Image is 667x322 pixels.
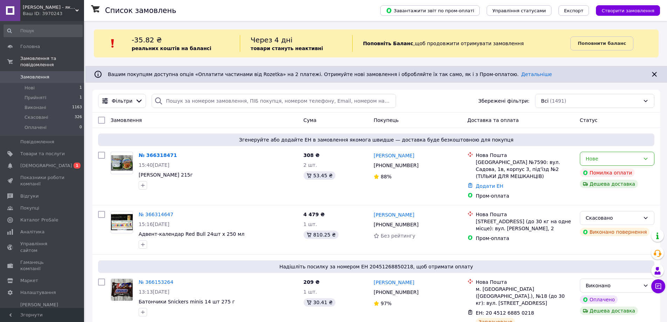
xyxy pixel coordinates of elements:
[586,155,640,163] div: Нове
[111,152,133,174] a: Фото товару
[79,95,82,101] span: 1
[381,174,391,179] span: 88%
[75,114,82,121] span: 326
[374,152,414,159] a: [PERSON_NAME]
[374,117,398,123] span: Покупець
[112,97,132,104] span: Фільтри
[478,97,529,104] span: Збережені фільтри:
[304,162,317,168] span: 2 шт.
[304,279,320,285] span: 209 ₴
[132,46,211,51] b: реальних коштів на балансі
[251,36,293,44] span: Через 4 дні
[651,279,665,293] button: Чат з покупцем
[25,104,46,111] span: Виконані
[492,8,546,13] span: Управління статусами
[476,211,574,218] div: Нова Пошта
[580,295,618,304] div: Оплачено
[139,289,169,295] span: 13:13[DATE]
[108,71,552,77] span: Вашим покупцям доступна опція «Оплатити частинами від Rozetka» на 2 платежі. Отримуйте нові замов...
[487,5,551,16] button: Управління статусами
[20,43,40,50] span: Головна
[20,151,65,157] span: Товари та послуги
[304,117,317,123] span: Cума
[139,221,169,227] span: 15:16[DATE]
[304,231,339,239] div: 810.25 ₴
[20,278,38,284] span: Маркет
[111,279,133,301] img: Фото товару
[589,7,660,13] a: Створити замовлення
[352,35,571,52] div: , щоб продовжити отримувати замовлення
[596,5,660,16] button: Створити замовлення
[111,279,133,301] a: Фото товару
[101,136,652,143] span: Згенеруйте або додайте ЕН в замовлення якомога швидше — доставка буде безкоштовною для покупця
[139,279,173,285] a: № 366153264
[251,46,323,51] b: товари стануть неактивні
[20,241,65,253] span: Управління сайтом
[20,229,44,235] span: Аналітика
[25,114,48,121] span: Скасовані
[20,302,65,321] span: [PERSON_NAME] та рахунки
[372,287,420,297] div: [PHONE_NUMBER]
[23,11,84,17] div: Ваш ID: 3970243
[580,169,635,177] div: Помилка оплати
[111,211,133,233] a: Фото товару
[304,289,317,295] span: 1 шт.
[139,299,235,304] a: Батончики Snickers minis 14 шт 275 г
[20,74,49,80] span: Замовлення
[304,171,335,180] div: 53.45 ₴
[105,6,176,15] h1: Список замовлень
[139,212,173,217] a: № 366314647
[380,5,480,16] button: Завантажити звіт по пром-оплаті
[602,8,654,13] span: Створити замовлення
[381,233,415,239] span: Без рейтингу
[476,218,574,232] div: [STREET_ADDRESS] (до 30 кг на одне місце): вул. [PERSON_NAME], 2
[304,298,335,307] div: 30.41 ₴
[152,94,396,108] input: Пошук за номером замовлення, ПІБ покупця, номером телефону, Email, номером накладної
[20,193,39,199] span: Відгуки
[578,41,626,46] b: Поповнити баланс
[304,212,325,217] span: 4 479 ₴
[139,172,193,178] a: [PERSON_NAME] 215г
[304,152,320,158] span: 308 ₴
[25,95,46,101] span: Прийняті
[580,307,638,315] div: Дешева доставка
[580,228,650,236] div: Виконано повернення
[20,217,58,223] span: Каталог ProSale
[20,259,65,272] span: Гаманець компанії
[74,163,81,169] span: 1
[20,55,84,68] span: Замовлення та повідомлення
[79,124,82,131] span: 0
[72,104,82,111] span: 1163
[372,220,420,229] div: [PHONE_NUMBER]
[586,282,640,289] div: Виконано
[476,159,574,180] div: [GEOGRAPHIC_DATA] №7590: вул. Садова, 1в, корпус 3, під'їзд №2 (ТІЛЬКИ ДЛЯ МЕШКАНЦІВ)
[381,301,391,306] span: 97%
[476,279,574,286] div: Нова Пошта
[363,41,414,46] b: Поповніть Баланс
[374,279,414,286] a: [PERSON_NAME]
[23,4,75,11] span: Petruccio - якість та смак Європи у вашому домі
[372,160,420,170] div: [PHONE_NUMBER]
[25,124,47,131] span: Оплачені
[139,152,177,158] a: № 366318471
[476,286,574,307] div: м. [GEOGRAPHIC_DATA] ([GEOGRAPHIC_DATA].), №18 (до 30 кг): вул. [STREET_ADDRESS]
[20,163,72,169] span: [DEMOGRAPHIC_DATA]
[101,263,652,270] span: Надішліть посилку за номером ЕН 20451268850218, щоб отримати оплату
[139,231,244,237] a: Адвент-календар Red Bull 24шт х 250 мл
[521,71,552,77] a: Детальніше
[476,192,574,199] div: Пром-оплата
[139,162,169,168] span: 15:40[DATE]
[132,36,162,44] span: -35.82 ₴
[541,97,548,104] span: Всі
[20,174,65,187] span: Показники роботи компанії
[564,8,584,13] span: Експорт
[25,85,35,91] span: Нові
[111,155,133,171] img: Фото товару
[386,7,474,14] span: Завантажити звіт по пром-оплаті
[467,117,519,123] span: Доставка та оплата
[107,38,118,49] img: :exclamation:
[580,117,598,123] span: Статус
[586,214,640,222] div: Скасовано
